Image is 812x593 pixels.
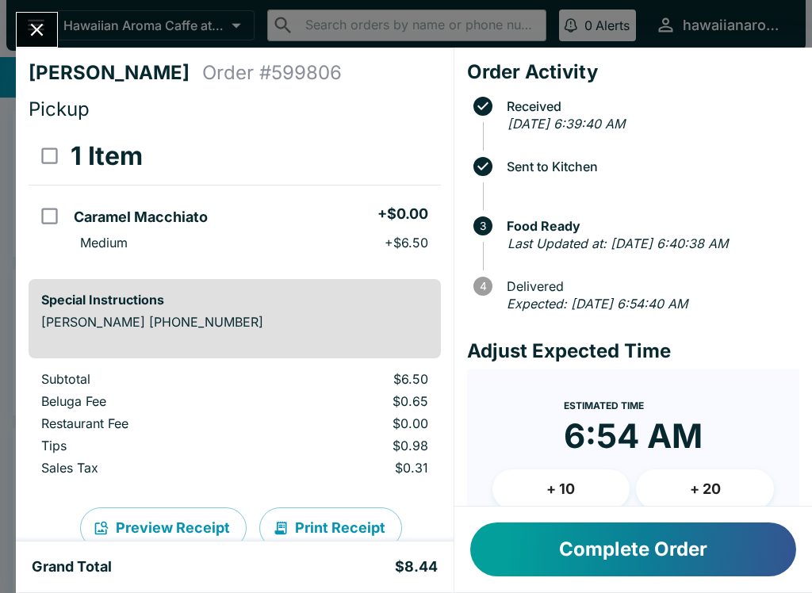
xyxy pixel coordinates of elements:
h4: Order # 599806 [202,61,342,85]
em: [DATE] 6:39:40 AM [507,116,625,132]
span: Delivered [499,279,799,293]
p: + $6.50 [385,235,428,251]
button: + 10 [492,469,630,509]
h5: $8.44 [395,557,438,576]
p: Beluga Fee [41,393,259,409]
span: Sent to Kitchen [499,159,799,174]
h5: + $0.00 [377,205,428,224]
p: $0.65 [285,393,428,409]
p: Medium [80,235,128,251]
p: [PERSON_NAME] [PHONE_NUMBER] [41,314,428,330]
p: $0.31 [285,460,428,476]
span: Received [499,99,799,113]
h5: Caramel Macchiato [74,208,208,227]
button: Close [17,13,57,47]
span: Estimated Time [564,400,644,411]
button: Complete Order [470,522,796,576]
p: $6.50 [285,371,428,387]
p: Restaurant Fee [41,415,259,431]
p: $0.00 [285,415,428,431]
table: orders table [29,371,441,482]
h6: Special Instructions [41,292,428,308]
em: Expected: [DATE] 6:54:40 AM [507,296,688,312]
p: $0.98 [285,438,428,453]
p: Sales Tax [41,460,259,476]
h4: Order Activity [467,60,799,84]
time: 6:54 AM [564,415,703,457]
button: + 20 [636,469,774,509]
span: Food Ready [499,219,799,233]
p: Subtotal [41,371,259,387]
h4: [PERSON_NAME] [29,61,202,85]
h5: Grand Total [32,557,112,576]
span: Pickup [29,98,90,121]
em: Last Updated at: [DATE] 6:40:38 AM [507,235,728,251]
table: orders table [29,128,441,266]
text: 4 [479,280,486,293]
button: Print Receipt [259,507,402,549]
button: Preview Receipt [80,507,247,549]
h4: Adjust Expected Time [467,339,799,363]
text: 3 [480,220,486,232]
p: Tips [41,438,259,453]
h3: 1 Item [71,140,143,172]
